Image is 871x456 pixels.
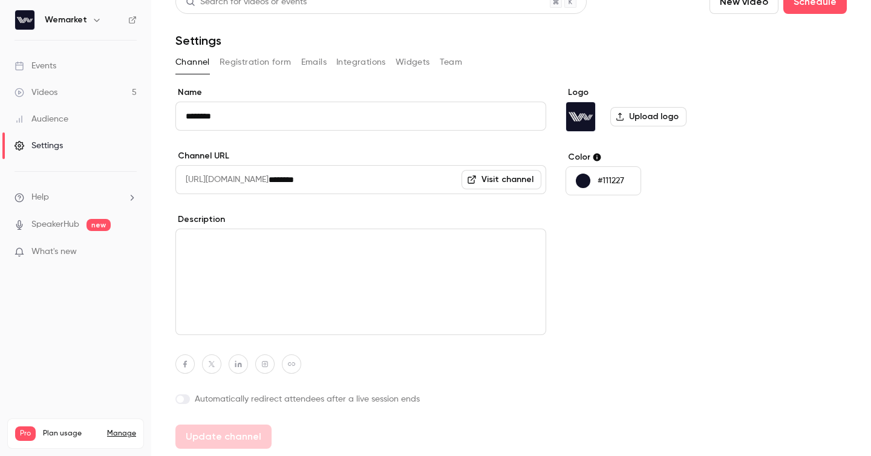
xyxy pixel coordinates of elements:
[15,86,57,99] div: Videos
[15,140,63,152] div: Settings
[610,107,687,126] label: Upload logo
[31,191,49,204] span: Help
[175,213,546,226] label: Description
[31,246,77,258] span: What's new
[15,191,137,204] li: help-dropdown-opener
[86,219,111,231] span: new
[175,53,210,72] button: Channel
[175,86,546,99] label: Name
[175,393,546,405] label: Automatically redirect attendees after a live session ends
[301,53,327,72] button: Emails
[566,166,641,195] button: #111227
[122,247,137,258] iframe: Noticeable Trigger
[220,53,292,72] button: Registration form
[175,150,546,162] label: Channel URL
[15,60,56,72] div: Events
[15,426,36,441] span: Pro
[175,165,269,194] span: [URL][DOMAIN_NAME]
[15,10,34,30] img: Wemarket
[566,102,595,131] img: Wemarket
[566,86,751,99] label: Logo
[175,33,221,48] h1: Settings
[45,14,87,26] h6: Wemarket
[462,170,541,189] a: Visit channel
[107,429,136,438] a: Manage
[566,151,751,163] label: Color
[566,86,751,132] section: Logo
[31,218,79,231] a: SpeakerHub
[15,113,68,125] div: Audience
[440,53,463,72] button: Team
[598,175,624,187] p: #111227
[396,53,430,72] button: Widgets
[43,429,100,438] span: Plan usage
[336,53,386,72] button: Integrations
